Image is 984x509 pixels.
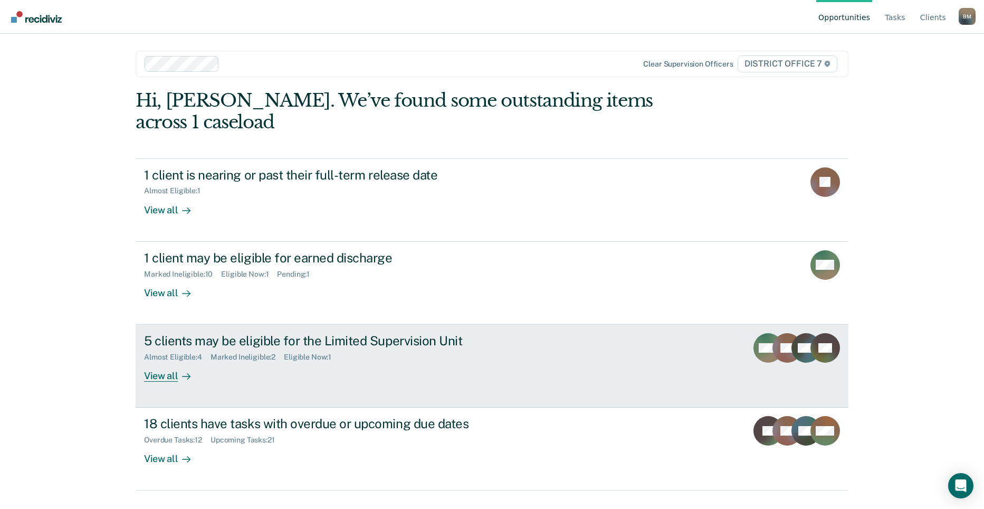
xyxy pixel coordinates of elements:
span: DISTRICT OFFICE 7 [738,55,837,72]
button: Profile dropdown button [959,8,976,25]
div: 5 clients may be eligible for the Limited Supervision Unit [144,333,514,348]
img: Recidiviz [11,11,62,23]
div: View all [144,195,203,216]
div: B M [959,8,976,25]
div: View all [144,445,203,465]
div: View all [144,278,203,299]
div: View all [144,362,203,382]
div: Almost Eligible : 1 [144,186,209,195]
div: Eligible Now : 1 [284,353,340,362]
div: Almost Eligible : 4 [144,353,211,362]
a: 1 client may be eligible for earned dischargeMarked Ineligible:10Eligible Now:1Pending:1View all [136,242,848,325]
div: Overdue Tasks : 12 [144,436,211,445]
a: 1 client is nearing or past their full-term release dateAlmost Eligible:1View all [136,158,848,242]
div: Pending : 1 [277,270,318,279]
div: Clear supervision officers [643,60,733,69]
div: 18 clients have tasks with overdue or upcoming due dates [144,416,514,431]
div: 1 client may be eligible for earned discharge [144,250,514,266]
a: 5 clients may be eligible for the Limited Supervision UnitAlmost Eligible:4Marked Ineligible:2Eli... [136,325,848,408]
div: Open Intercom Messenger [948,473,973,498]
div: Upcoming Tasks : 21 [211,436,283,445]
a: 18 clients have tasks with overdue or upcoming due datesOverdue Tasks:12Upcoming Tasks:21View all [136,408,848,491]
div: Marked Ineligible : 2 [211,353,284,362]
div: Marked Ineligible : 10 [144,270,221,279]
div: Eligible Now : 1 [221,270,277,279]
div: 1 client is nearing or past their full-term release date [144,167,514,183]
div: Hi, [PERSON_NAME]. We’ve found some outstanding items across 1 caseload [136,90,706,133]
